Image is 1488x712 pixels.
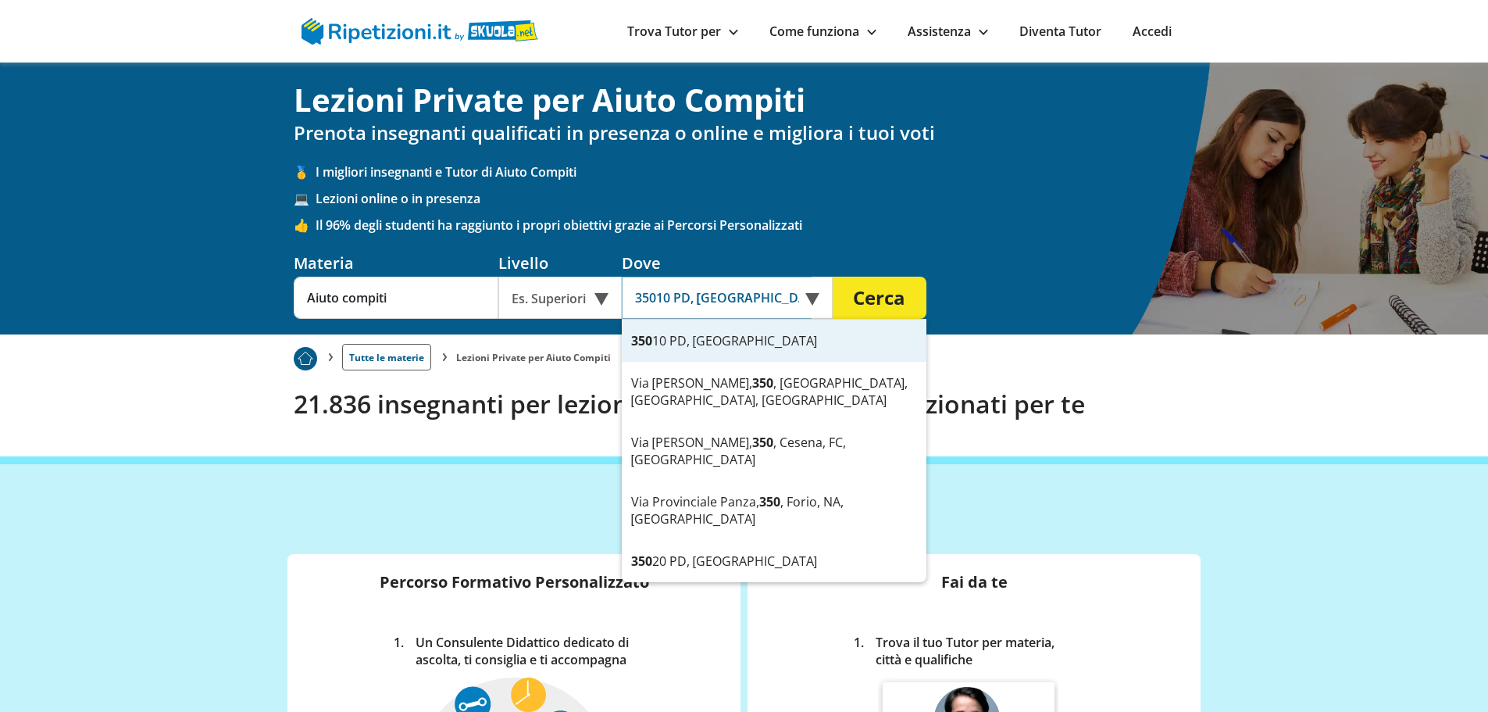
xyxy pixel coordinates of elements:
a: Diventa Tutor [1019,23,1101,40]
div: Dove [622,252,833,274]
strong: 350 [759,493,780,510]
div: Materia [294,252,498,274]
h3: Come Funziona [294,475,1195,507]
div: Trova il tuo Tutor per materia, città e qualifiche [870,634,1089,668]
div: Via Provinciale Panza, , Forio, NA, [GEOGRAPHIC_DATA] [622,481,926,540]
nav: breadcrumb d-none d-tablet-block [294,335,1195,370]
span: 👍 [294,216,316,234]
span: Lezioni online o in presenza [316,190,1195,207]
span: I migliori insegnanti e Tutor di Aiuto Compiti [316,163,1195,181]
div: 10 PD, [GEOGRAPHIC_DATA] [622,320,926,362]
li: Lezioni Private per Aiuto Compiti [456,351,611,364]
div: Es. Superiori [498,277,622,319]
input: Es. Indirizzo o CAP [622,277,812,319]
a: Come funziona [769,23,876,40]
div: 1. [848,634,870,668]
div: Via [PERSON_NAME], , [GEOGRAPHIC_DATA], [GEOGRAPHIC_DATA], [GEOGRAPHIC_DATA] [622,362,926,421]
a: Assistenza [908,23,988,40]
button: Cerca [833,277,926,319]
div: 1. [388,634,410,668]
div: 20 PD, [GEOGRAPHIC_DATA] [622,540,926,582]
h4: Fai da te [760,573,1188,615]
img: Piu prenotato [294,347,317,370]
input: Es. Matematica [294,277,498,319]
strong: 350 [752,374,773,392]
a: Tutte le materie [342,344,431,370]
a: Trova Tutor per [627,23,738,40]
h2: Prenota insegnanti qualificati in presenza o online e migliora i tuoi voti [294,122,1195,145]
div: Un Consulente Didattico dedicato di ascolta, ti consiglia e ti accompagna [410,634,641,668]
div: Via [PERSON_NAME], , Cesena, FC, [GEOGRAPHIC_DATA] [622,421,926,481]
img: logo Skuola.net | Ripetizioni.it [302,18,538,45]
strong: 350 [631,553,652,570]
div: Livello [498,252,622,274]
h1: Lezioni Private per Aiuto Compiti [294,81,1195,119]
strong: 350 [631,332,652,349]
span: 🥇 [294,163,316,181]
strong: 350 [752,434,773,451]
a: logo Skuola.net | Ripetizioni.it [302,21,538,38]
span: Il 96% degli studenti ha raggiunto i propri obiettivi grazie ai Percorsi Personalizzati [316,216,1195,234]
h4: Percorso Formativo Personalizzato [300,573,728,615]
a: Accedi [1133,23,1172,40]
h2: 21.836 insegnanti per lezioni di [PERSON_NAME] selezionati per te [294,389,1195,419]
span: 💻 [294,190,316,207]
p: Guidato da un esperto o fai da te? [294,513,1195,535]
